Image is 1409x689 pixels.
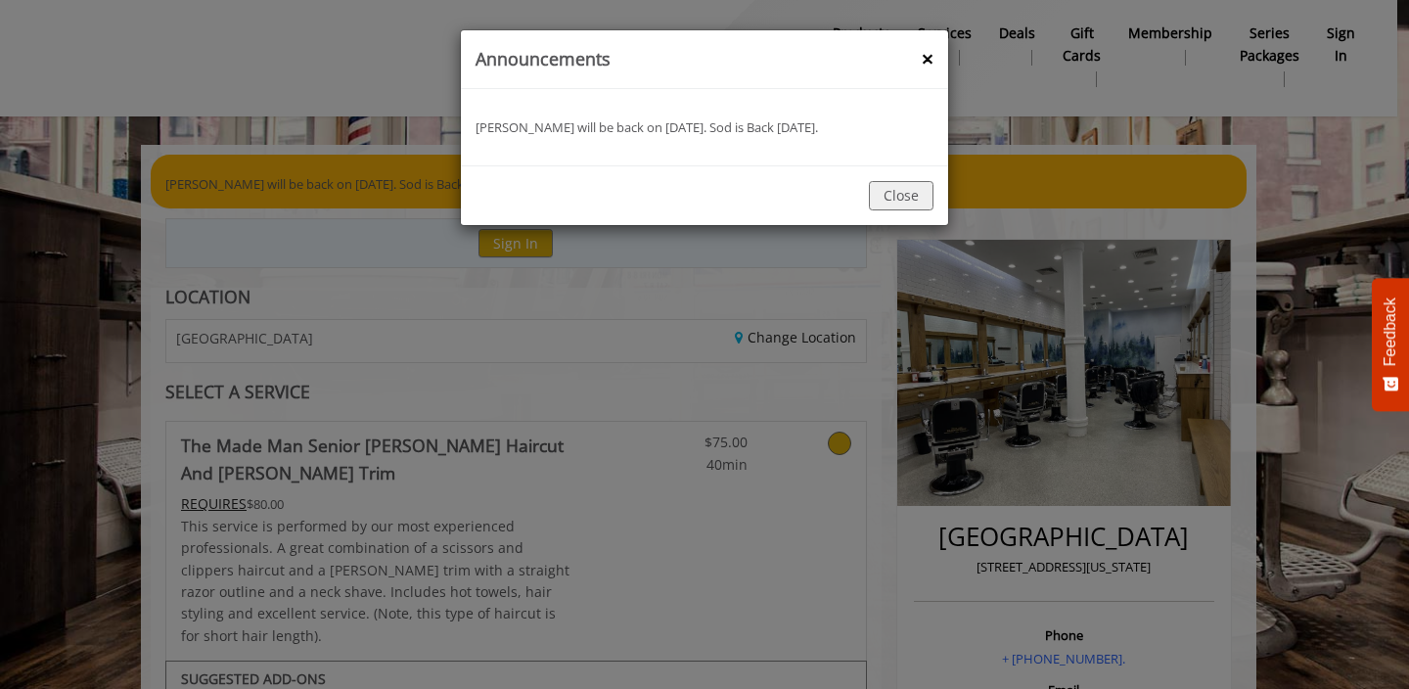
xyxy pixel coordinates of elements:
b: Announcements [476,47,611,70]
span: Feedback [1382,298,1399,366]
button: Close [869,181,933,209]
p: [PERSON_NAME] will be back on [DATE]. Sod is Back [DATE]. [476,117,933,138]
button: Feedback - Show survey [1372,278,1409,411]
button: × [922,49,933,69]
